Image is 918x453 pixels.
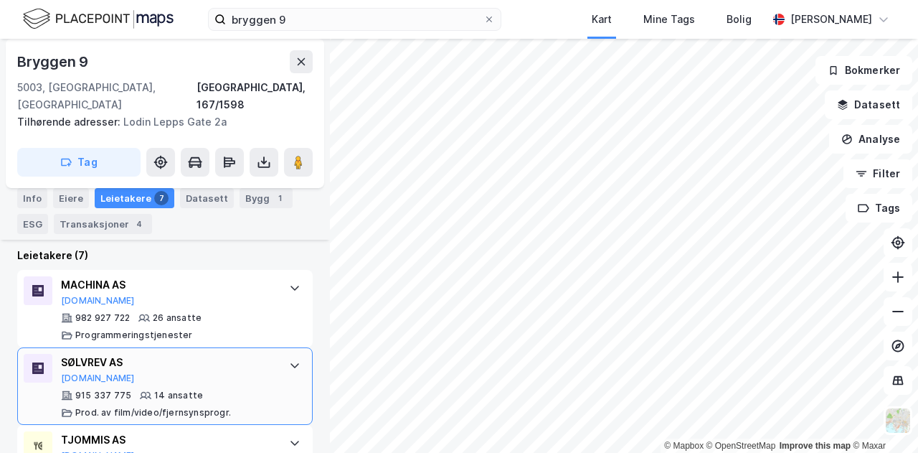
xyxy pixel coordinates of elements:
[17,247,313,264] div: Leietakere (7)
[846,384,918,453] iframe: Chat Widget
[17,188,47,208] div: Info
[61,431,275,449] div: TJOMMIS AS
[180,188,234,208] div: Datasett
[17,113,301,131] div: Lodin Lepps Gate 2a
[75,312,130,324] div: 982 927 722
[197,79,313,113] div: [GEOGRAPHIC_DATA], 167/1598
[706,441,776,451] a: OpenStreetMap
[132,217,146,231] div: 4
[240,188,293,208] div: Bygg
[226,9,483,30] input: Søk på adresse, matrikkel, gårdeiere, leietakere eller personer
[61,295,135,307] button: [DOMAIN_NAME]
[592,11,612,28] div: Kart
[825,90,912,119] button: Datasett
[846,384,918,453] div: Kontrollprogram for chat
[75,330,193,341] div: Programmeringstjenester
[727,11,752,28] div: Bolig
[17,148,141,177] button: Tag
[829,125,912,154] button: Analyse
[61,354,275,371] div: SØLVREV AS
[153,312,202,324] div: 26 ansatte
[17,214,48,234] div: ESG
[75,390,131,401] div: 915 337 775
[53,188,89,208] div: Eiere
[54,214,152,234] div: Transaksjoner
[843,159,912,188] button: Filter
[23,6,174,32] img: logo.f888ab2527a4732fd821a326f86c7f29.svg
[17,116,123,128] span: Tilhørende adresser:
[95,188,174,208] div: Leietakere
[664,441,704,451] a: Mapbox
[780,441,851,451] a: Improve this map
[17,79,197,113] div: 5003, [GEOGRAPHIC_DATA], [GEOGRAPHIC_DATA]
[154,390,203,401] div: 14 ansatte
[846,194,912,223] button: Tags
[643,11,695,28] div: Mine Tags
[75,407,231,419] div: Prod. av film/video/fjernsynsprogr.
[154,191,169,205] div: 7
[17,50,91,73] div: Bryggen 9
[61,373,135,384] button: [DOMAIN_NAME]
[790,11,872,28] div: [PERSON_NAME]
[815,56,912,85] button: Bokmerker
[61,276,275,294] div: MACHINA AS
[273,191,287,205] div: 1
